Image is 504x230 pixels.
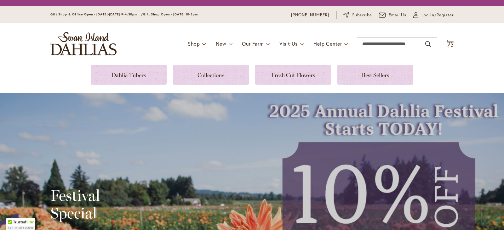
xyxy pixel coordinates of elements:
[50,12,143,16] span: Gift Shop & Office Open - [DATE]-[DATE] 9-4:30pm /
[216,40,226,47] span: New
[242,40,263,47] span: Our Farm
[343,12,372,18] a: Subscribe
[50,32,117,55] a: store logo
[425,39,431,49] button: Search
[143,12,198,16] span: Gift Shop Open - [DATE] 10-3pm
[188,40,200,47] span: Shop
[313,40,342,47] span: Help Center
[279,40,298,47] span: Visit Us
[50,187,214,222] h2: Festival Special
[379,12,407,18] a: Email Us
[291,12,329,18] a: [PHONE_NUMBER]
[389,12,407,18] span: Email Us
[413,12,454,18] a: Log In/Register
[421,12,454,18] span: Log In/Register
[352,12,372,18] span: Subscribe
[6,218,35,230] div: TrustedSite Certified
